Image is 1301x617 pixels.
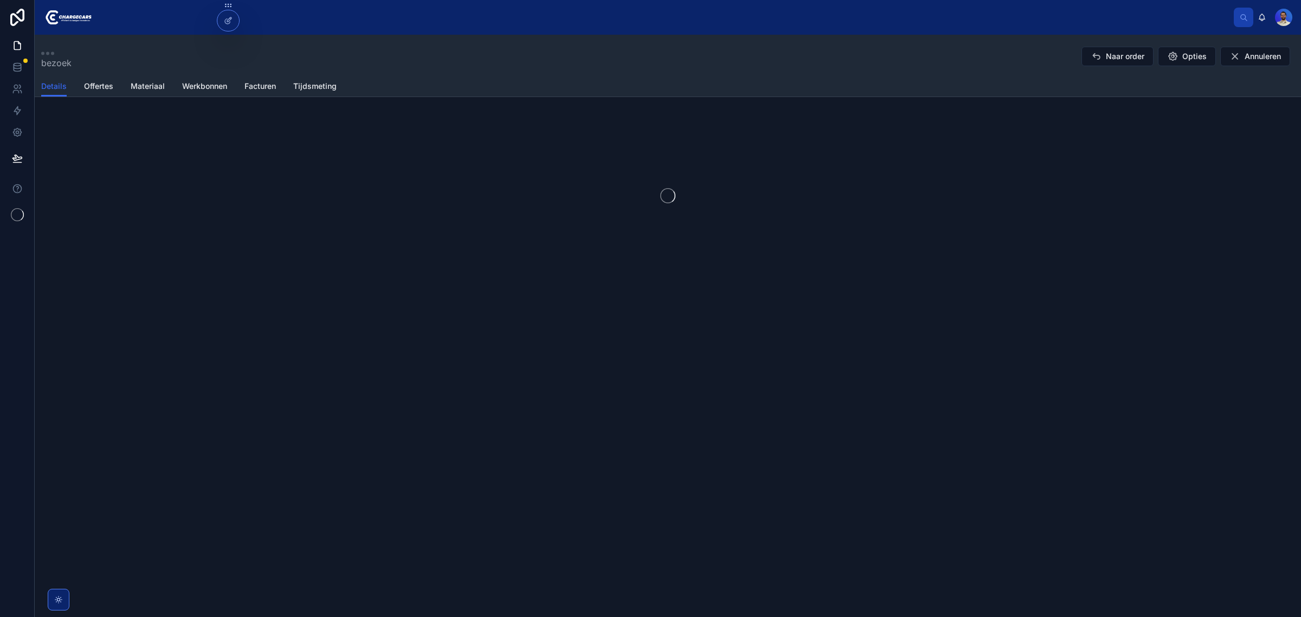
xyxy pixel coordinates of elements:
span: Details [41,81,67,92]
span: Tijdsmeting [293,81,337,92]
button: Naar order [1081,47,1154,66]
span: Naar order [1106,51,1144,62]
img: App logo [43,9,92,26]
span: Offertes [84,81,113,92]
span: Annuleren [1245,51,1281,62]
button: Annuleren [1220,47,1290,66]
span: Materiaal [131,81,165,92]
span: bezoek [41,56,72,69]
a: Werkbonnen [182,76,227,98]
button: Opties [1158,47,1216,66]
a: Materiaal [131,76,165,98]
a: Offertes [84,76,113,98]
a: Facturen [244,76,276,98]
span: Opties [1182,51,1207,62]
div: scrollable content [100,15,1234,20]
a: Tijdsmeting [293,76,337,98]
span: Werkbonnen [182,81,227,92]
a: Details [41,76,67,97]
span: Facturen [244,81,276,92]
